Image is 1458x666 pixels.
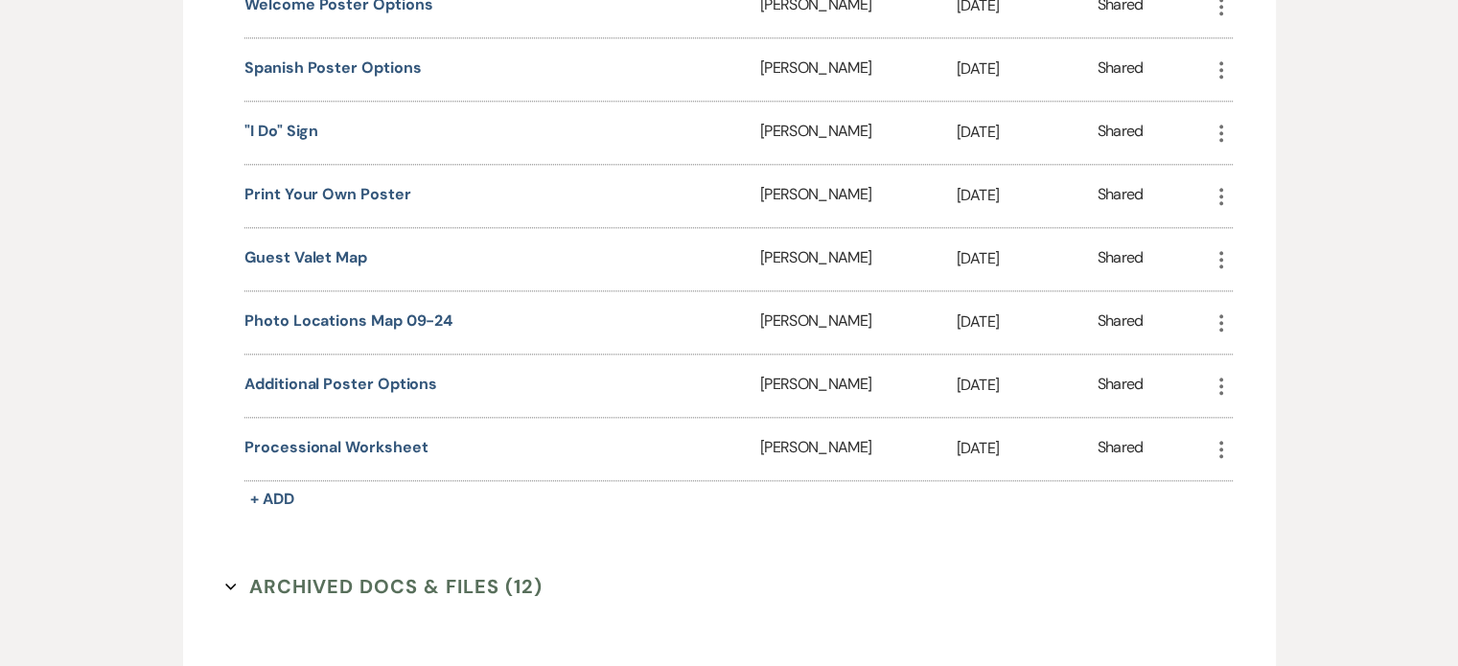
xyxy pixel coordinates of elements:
p: [DATE] [957,57,1098,81]
div: [PERSON_NAME] [760,355,957,417]
div: Shared [1098,373,1144,399]
div: [PERSON_NAME] [760,165,957,227]
button: "I Do" Sign [244,120,318,143]
div: Shared [1098,436,1144,462]
div: [PERSON_NAME] [760,102,957,164]
button: + Add [244,486,300,513]
div: [PERSON_NAME] [760,291,957,354]
div: [PERSON_NAME] [760,228,957,290]
button: Photo Locations Map 09-24 [244,310,452,333]
button: Archived Docs & Files (12) [225,572,543,601]
p: [DATE] [957,120,1098,145]
div: [PERSON_NAME] [760,418,957,480]
div: Shared [1098,310,1144,335]
p: [DATE] [957,436,1098,461]
div: Shared [1098,183,1144,209]
button: Processional Worksheet [244,436,428,459]
p: [DATE] [957,183,1098,208]
p: [DATE] [957,310,1098,334]
p: [DATE] [957,246,1098,271]
div: Shared [1098,246,1144,272]
p: [DATE] [957,373,1098,398]
button: Guest Valet Map [244,246,367,269]
button: Additional Poster Options [244,373,437,396]
button: Spanish Poster Options [244,57,421,80]
div: Shared [1098,120,1144,146]
span: + Add [250,489,294,509]
div: Shared [1098,57,1144,82]
button: Print Your Own Poster [244,183,410,206]
div: [PERSON_NAME] [760,38,957,101]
